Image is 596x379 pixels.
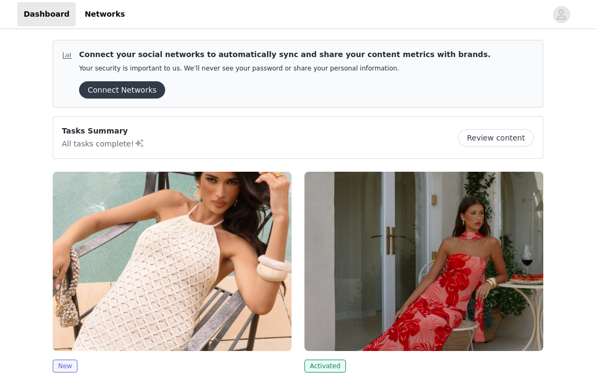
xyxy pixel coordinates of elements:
span: New [53,360,77,373]
p: Your security is important to us. We’ll never see your password or share your personal information. [79,65,491,73]
p: Connect your social networks to automatically sync and share your content metrics with brands. [79,49,491,60]
a: Networks [78,2,131,26]
p: Tasks Summary [62,125,145,137]
img: Peppermayo AUS [304,172,543,351]
p: All tasks complete! [62,137,145,150]
button: Connect Networks [79,81,165,99]
img: Peppermayo EU [53,172,292,351]
span: Activated [304,360,346,373]
div: avatar [556,6,566,23]
button: Review content [458,129,534,146]
a: Dashboard [17,2,76,26]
